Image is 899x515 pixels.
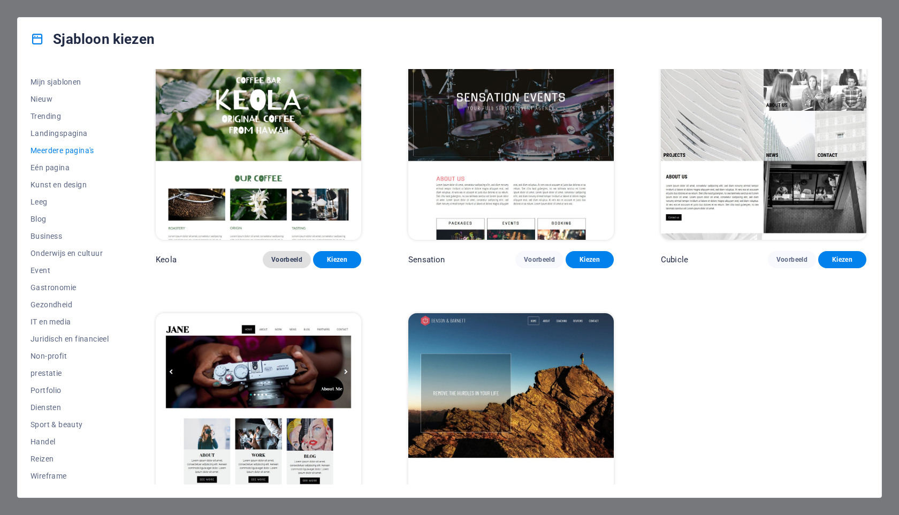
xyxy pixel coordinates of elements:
[827,255,858,264] span: Kiezen
[661,50,866,240] img: Cubicle
[31,386,109,395] span: Portfolio
[768,251,816,268] button: Voorbeeld
[31,215,109,223] span: Blog
[156,254,177,265] p: Keola
[31,262,109,279] button: Event
[31,300,109,309] span: Gezondheid
[31,437,109,446] span: Handel
[31,420,109,429] span: Sport & beauty
[31,296,109,313] button: Gezondheid
[31,283,109,292] span: Gastronomie
[31,365,109,382] button: prestatie
[31,416,109,433] button: Sport & beauty
[661,254,688,265] p: Cubicle
[31,313,109,330] button: IT en media
[31,245,109,262] button: Onderwijs en cultuur
[408,313,614,503] img: Benson & Barnett
[31,146,109,155] span: Meerdere pagina's
[515,251,563,268] button: Voorbeeld
[31,176,109,193] button: Kunst en design
[31,472,109,480] span: Wireframe
[31,108,109,125] button: Trending
[31,129,109,138] span: Landingspagina
[776,255,807,264] span: Voorbeeld
[574,255,605,264] span: Kiezen
[31,210,109,228] button: Blog
[31,403,109,412] span: Diensten
[31,78,109,86] span: Mijn sjablonen
[31,180,109,189] span: Kunst en design
[31,279,109,296] button: Gastronomie
[31,159,109,176] button: Eén pagina
[313,251,361,268] button: Kiezen
[31,455,109,463] span: Reizen
[31,347,109,365] button: Non-profit
[31,31,155,48] h4: Sjabloon kiezen
[31,73,109,90] button: Mijn sjablonen
[31,90,109,108] button: Nieuw
[322,255,353,264] span: Kiezen
[31,467,109,484] button: Wireframe
[31,352,109,360] span: Non-profit
[156,50,361,240] img: Keola
[31,142,109,159] button: Meerdere pagina's
[31,382,109,399] button: Portfolio
[31,228,109,245] button: Business
[31,330,109,347] button: Juridisch en financieel
[31,95,109,103] span: Nieuw
[818,251,866,268] button: Kiezen
[566,251,614,268] button: Kiezen
[31,266,109,275] span: Event
[408,254,445,265] p: Sensation
[408,50,614,240] img: Sensation
[31,317,109,326] span: IT en media
[31,112,109,120] span: Trending
[271,255,302,264] span: Voorbeeld
[31,232,109,240] span: Business
[31,163,109,172] span: Eén pagina
[31,335,109,343] span: Juridisch en financieel
[156,313,361,503] img: Jane
[31,433,109,450] button: Handel
[31,193,109,210] button: Leeg
[524,255,555,264] span: Voorbeeld
[31,125,109,142] button: Landingspagina
[31,249,109,257] span: Onderwijs en cultuur
[31,399,109,416] button: Diensten
[31,198,109,206] span: Leeg
[31,369,109,377] span: prestatie
[263,251,311,268] button: Voorbeeld
[31,450,109,467] button: Reizen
